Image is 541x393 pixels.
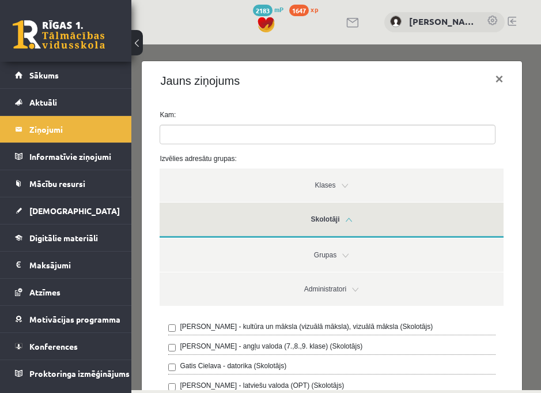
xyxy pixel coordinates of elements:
a: Proktoringa izmēģinājums [15,360,117,387]
a: Mācību resursi [15,170,117,197]
a: Grupas [28,194,372,227]
span: Sākums [29,70,59,80]
label: Gatis Cielava - datorika (Skolotājs) [48,316,155,327]
label: Izvēlies adresātu grupas: [20,109,381,119]
a: 2183 mP [253,5,283,14]
span: mP [274,5,283,14]
a: Konferences [15,333,117,360]
a: Informatīvie ziņojumi [15,143,117,170]
a: Maksājumi [15,252,117,278]
legend: Ziņojumi [29,116,117,143]
span: [DEMOGRAPHIC_DATA] [29,205,120,216]
a: Motivācijas programma [15,306,117,332]
a: Aktuāli [15,89,117,115]
h4: Jauns ziņojums [29,28,108,45]
span: Atzīmes [29,287,60,297]
a: Digitālie materiāli [15,224,117,251]
a: Klases [28,124,372,158]
span: Digitālie materiāli [29,233,98,243]
span: Motivācijas programma [29,314,120,324]
span: Konferences [29,341,78,351]
legend: Informatīvie ziņojumi [29,143,117,170]
button: × [355,18,381,51]
a: Ziņojumi [15,116,117,143]
label: [PERSON_NAME] - angļu valoda (7.,8.,9. klase) (Skolotājs) [48,297,231,307]
a: Atzīmes [15,279,117,305]
img: Anna Leibus [390,16,402,27]
a: Skolotāji [28,158,372,193]
body: Визуальный текстовый редактор, wiswyg-editor-47433866957400-1760532872-844 [12,12,331,24]
span: Proktoringa izmēģinājums [29,368,130,379]
span: xp [311,5,318,14]
span: Aktuāli [29,97,57,107]
a: Administratori [28,228,372,261]
span: 2183 [253,5,273,16]
a: Rīgas 1. Tālmācības vidusskola [13,20,105,49]
span: Mācību resursi [29,178,85,189]
legend: Maksājumi [29,252,117,278]
span: 1647 [289,5,309,16]
a: [PERSON_NAME] [409,15,475,28]
label: Kam: [20,65,381,76]
label: [PERSON_NAME] - kultūra un māksla (vizuālā māksla), vizuālā māksla (Skolotājs) [48,277,301,287]
a: 1647 xp [289,5,324,14]
label: [PERSON_NAME] - latviešu valoda (OPT) (Skolotājs) [48,336,213,346]
a: Sākums [15,62,117,88]
a: [DEMOGRAPHIC_DATA] [15,197,117,224]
